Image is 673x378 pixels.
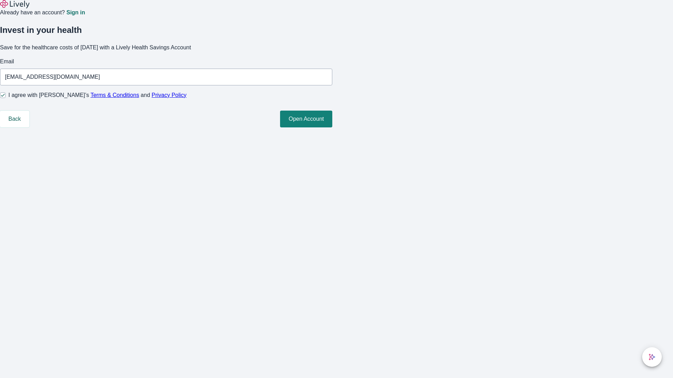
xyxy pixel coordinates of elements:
button: Open Account [280,111,332,127]
span: I agree with [PERSON_NAME]’s and [8,91,186,99]
svg: Lively AI Assistant [648,353,655,360]
a: Sign in [66,10,85,15]
button: chat [642,347,662,367]
a: Privacy Policy [152,92,187,98]
a: Terms & Conditions [90,92,139,98]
